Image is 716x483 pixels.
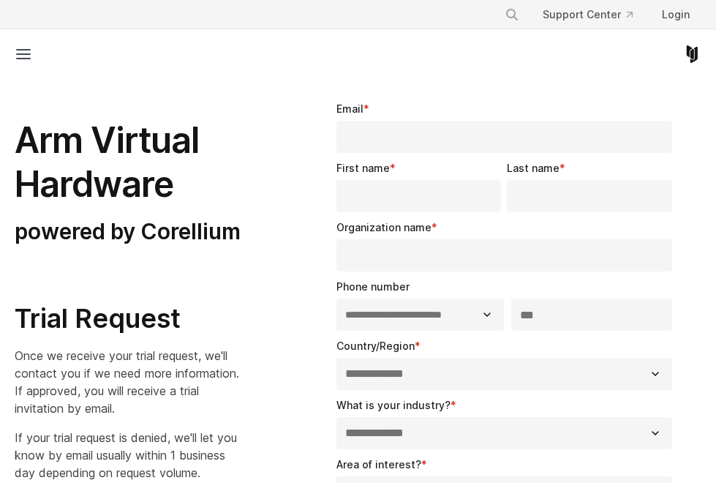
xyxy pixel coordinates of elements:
h2: Trial Request [15,302,249,335]
span: Email [336,102,363,115]
a: Corellium Home [683,45,701,63]
span: Phone number [336,280,410,293]
button: Search [499,1,525,28]
span: First name [336,162,390,174]
span: What is your industry? [336,399,451,411]
h3: powered by Corellium [15,218,249,246]
span: Country/Region [336,340,415,352]
a: Support Center [531,1,644,28]
span: If your trial request is denied, we'll let you know by email usually within 1 business day depend... [15,430,237,480]
h1: Arm Virtual Hardware [15,119,249,206]
span: Last name [507,162,559,174]
span: Organization name [336,221,432,233]
a: Login [650,1,701,28]
span: Area of interest? [336,458,421,471]
div: Navigation Menu [493,1,701,28]
span: Once we receive your trial request, we'll contact you if we need more information. If approved, y... [15,348,239,416]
